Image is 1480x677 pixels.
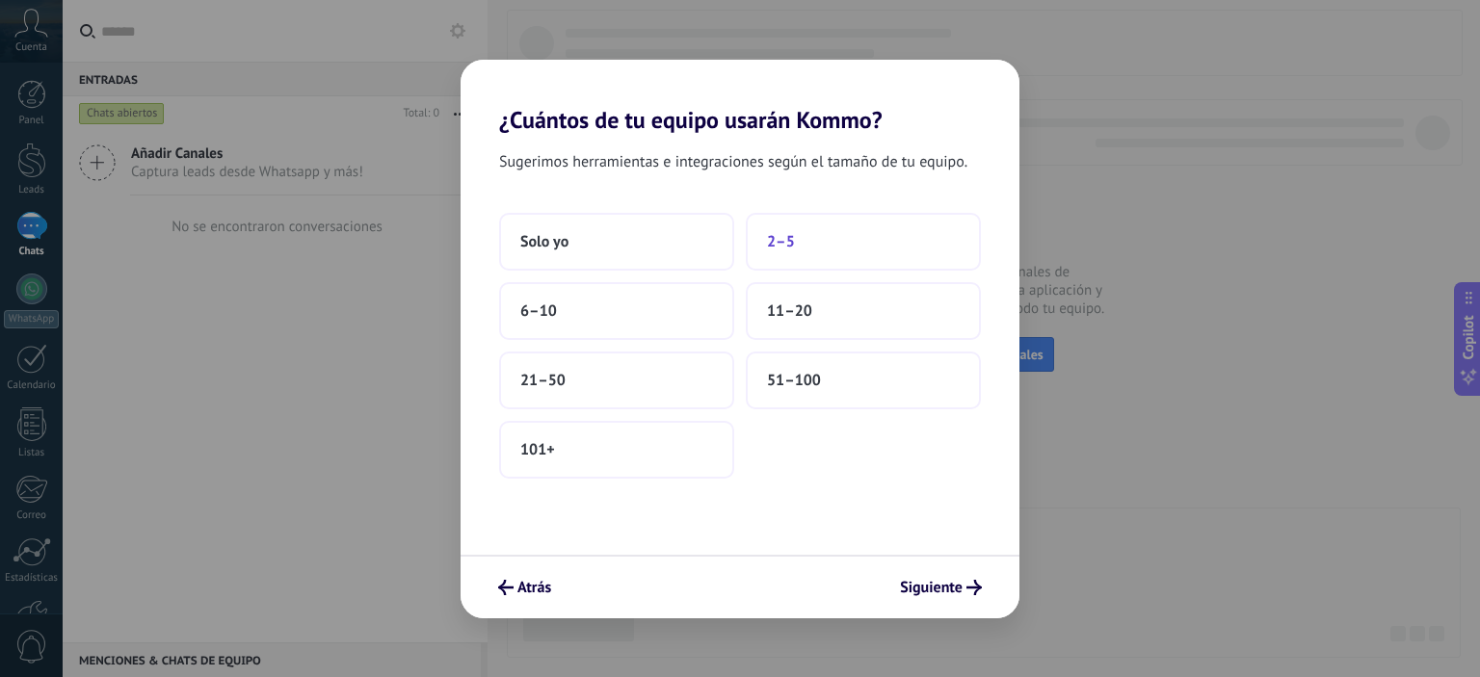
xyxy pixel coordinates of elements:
[767,371,821,390] span: 51–100
[900,581,963,594] span: Siguiente
[499,213,734,271] button: Solo yo
[517,581,551,594] span: Atrás
[499,282,734,340] button: 6–10
[499,421,734,479] button: 101+
[746,213,981,271] button: 2–5
[767,301,812,321] span: 11–20
[461,60,1019,134] h2: ¿Cuántos de tu equipo usarán Kommo?
[891,571,991,604] button: Siguiente
[499,352,734,409] button: 21–50
[746,352,981,409] button: 51–100
[489,571,560,604] button: Atrás
[520,440,555,459] span: 101+
[499,149,967,174] span: Sugerimos herramientas e integraciones según el tamaño de tu equipo.
[520,371,566,390] span: 21–50
[767,232,795,251] span: 2–5
[520,301,557,321] span: 6–10
[520,232,568,251] span: Solo yo
[746,282,981,340] button: 11–20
